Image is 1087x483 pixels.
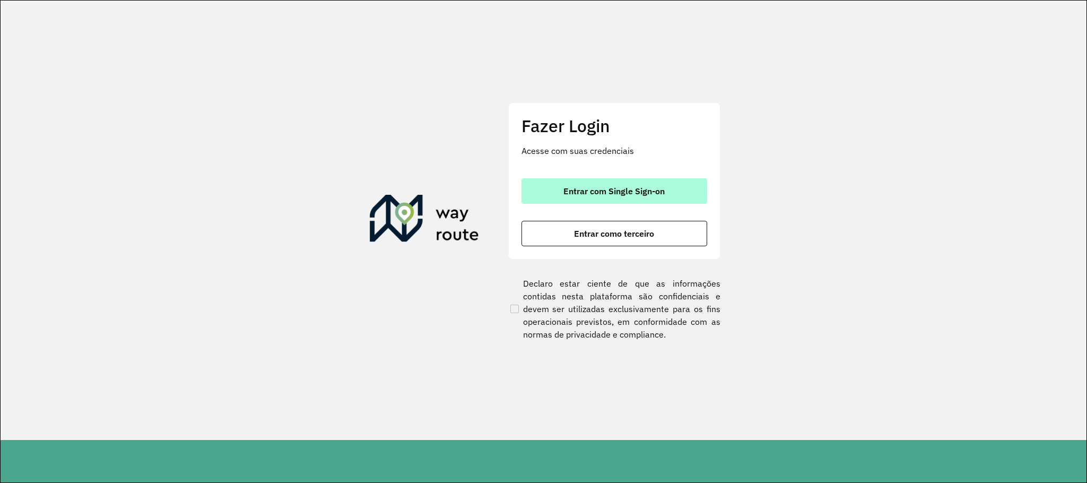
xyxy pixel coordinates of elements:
span: Entrar com Single Sign-on [563,187,665,195]
h2: Fazer Login [521,116,707,136]
span: Entrar como terceiro [574,229,654,238]
button: button [521,178,707,204]
p: Acesse com suas credenciais [521,144,707,157]
img: Roteirizador AmbevTech [370,195,479,246]
label: Declaro estar ciente de que as informações contidas nesta plataforma são confidenciais e devem se... [508,277,720,341]
button: button [521,221,707,246]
